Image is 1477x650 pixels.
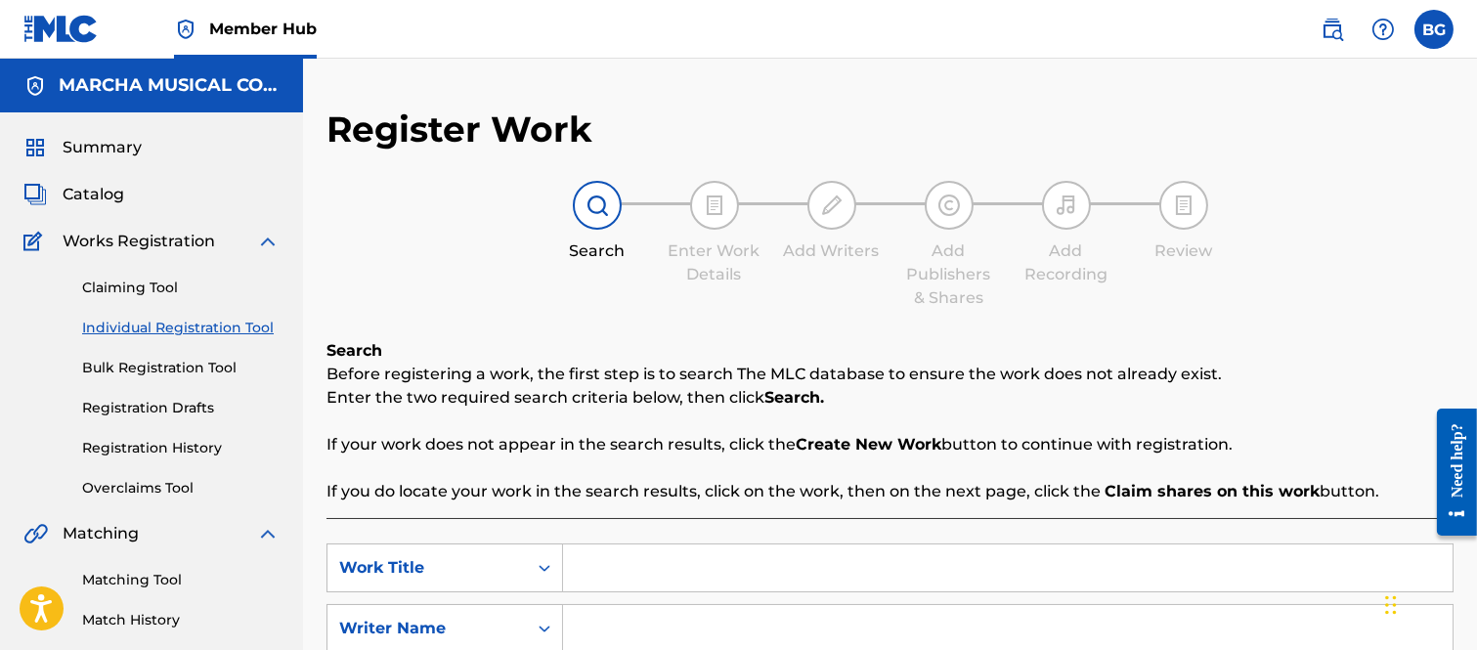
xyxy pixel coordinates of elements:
img: expand [256,230,280,253]
div: Add Recording [1018,239,1115,286]
img: help [1371,18,1395,41]
p: If you do locate your work in the search results, click on the work, then on the next page, click... [326,480,1454,503]
div: Add Writers [783,239,881,263]
iframe: Resource Center [1422,394,1477,551]
img: step indicator icon for Enter Work Details [703,194,726,217]
div: Arrastrar [1385,576,1397,634]
img: Top Rightsholder [174,18,197,41]
div: User Menu [1414,10,1454,49]
div: Review [1135,239,1233,263]
span: Catalog [63,183,124,206]
h2: Register Work [326,108,592,152]
a: Registration History [82,438,280,458]
img: step indicator icon for Review [1172,194,1195,217]
span: Summary [63,136,142,159]
a: CatalogCatalog [23,183,124,206]
img: Matching [23,522,48,545]
img: expand [256,522,280,545]
b: Search [326,341,382,360]
div: Writer Name [339,617,515,640]
p: Before registering a work, the first step is to search The MLC database to ensure the work does n... [326,363,1454,386]
span: Matching [63,522,139,545]
img: step indicator icon for Add Writers [820,194,844,217]
strong: Search. [764,388,824,407]
img: MLC Logo [23,15,99,43]
div: Enter Work Details [666,239,763,286]
strong: Create New Work [796,435,941,454]
span: Works Registration [63,230,215,253]
a: Claiming Tool [82,278,280,298]
img: Accounts [23,74,47,98]
a: Individual Registration Tool [82,318,280,338]
div: Add Publishers & Shares [900,239,998,310]
img: step indicator icon for Search [586,194,609,217]
a: Public Search [1313,10,1352,49]
h5: MARCHA MUSICAL CORP. [59,74,280,97]
img: Summary [23,136,47,159]
div: Widget de chat [1379,556,1477,650]
img: search [1321,18,1344,41]
a: Matching Tool [82,570,280,590]
a: Bulk Registration Tool [82,358,280,378]
p: If your work does not appear in the search results, click the button to continue with registration. [326,433,1454,456]
img: step indicator icon for Add Publishers & Shares [937,194,961,217]
a: Registration Drafts [82,398,280,418]
strong: Claim shares on this work [1105,482,1320,500]
iframe: Chat Widget [1379,556,1477,650]
p: Enter the two required search criteria below, then click [326,386,1454,410]
a: Overclaims Tool [82,478,280,498]
a: Match History [82,610,280,630]
a: SummarySummary [23,136,142,159]
img: Works Registration [23,230,49,253]
span: Member Hub [209,18,317,40]
div: Help [1364,10,1403,49]
div: Search [548,239,646,263]
img: Catalog [23,183,47,206]
div: Work Title [339,556,515,580]
img: step indicator icon for Add Recording [1055,194,1078,217]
